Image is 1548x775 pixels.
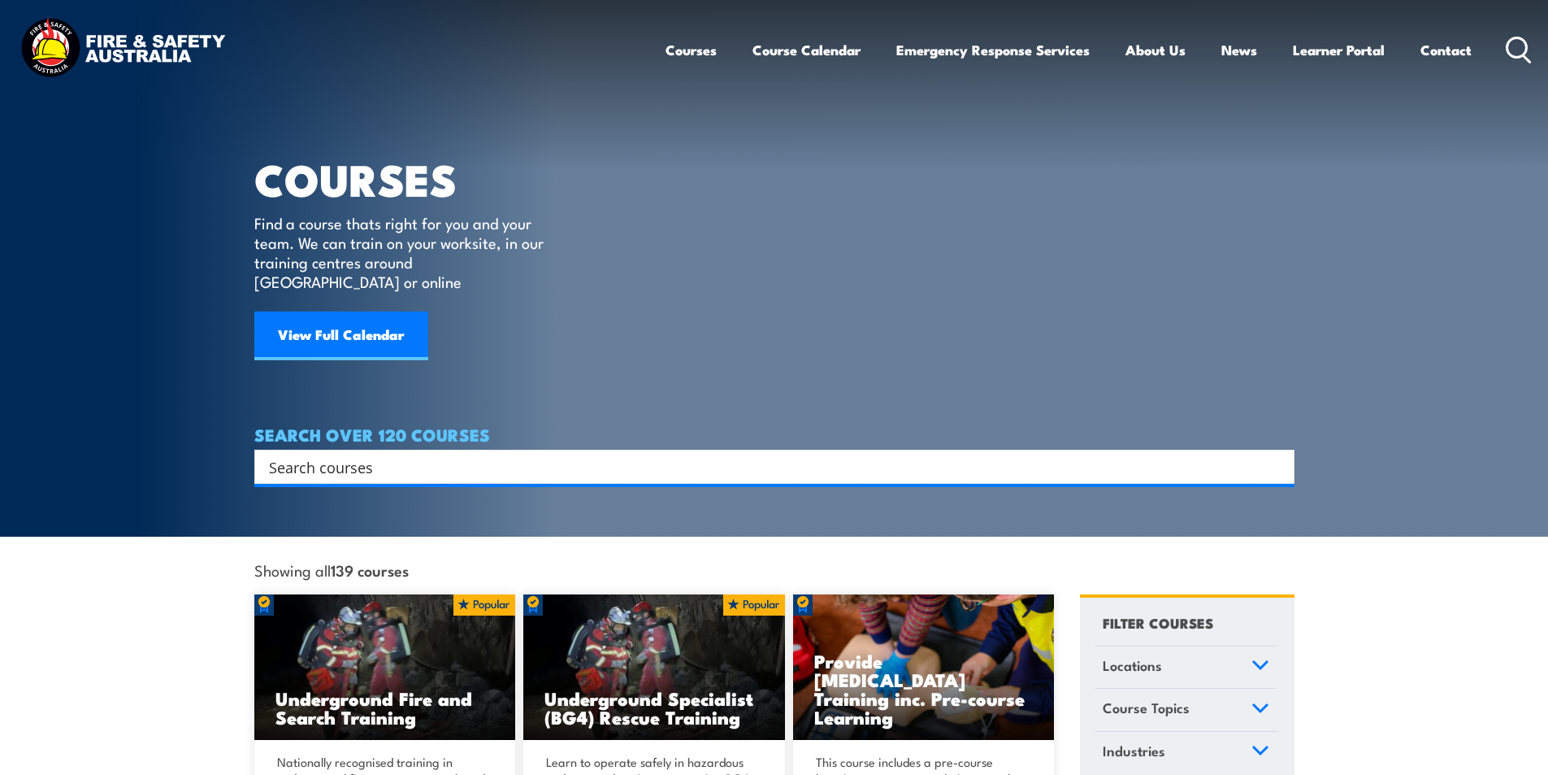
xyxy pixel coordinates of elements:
[1095,689,1277,731] a: Course Topics
[896,28,1090,72] a: Emergency Response Services
[272,455,1262,478] form: Search form
[1103,740,1165,762] span: Industries
[544,689,764,726] h3: Underground Specialist (BG4) Rescue Training
[793,594,1055,741] img: Low Voltage Rescue and Provide CPR
[814,651,1034,726] h3: Provide [MEDICAL_DATA] Training inc. Pre-course Learning
[275,689,495,726] h3: Underground Fire and Search Training
[1420,28,1472,72] a: Contact
[523,594,785,741] img: Underground mine rescue
[254,561,409,578] span: Showing all
[1125,28,1186,72] a: About Us
[1103,697,1190,719] span: Course Topics
[254,594,516,741] img: Underground mine rescue
[254,425,1294,443] h4: SEARCH OVER 120 COURSES
[1095,647,1277,689] a: Locations
[666,28,717,72] a: Courses
[1221,28,1257,72] a: News
[254,159,567,198] h1: COURSES
[793,594,1055,741] a: Provide [MEDICAL_DATA] Training inc. Pre-course Learning
[331,559,409,581] strong: 139 courses
[1095,732,1277,774] a: Industries
[1266,455,1289,478] button: Search magnifier button
[254,311,428,360] a: View Full Calendar
[269,455,1259,479] input: Search input
[1103,655,1162,677] span: Locations
[523,594,785,741] a: Underground Specialist (BG4) Rescue Training
[1293,28,1385,72] a: Learner Portal
[254,213,551,291] p: Find a course thats right for you and your team. We can train on your worksite, in our training c...
[1103,612,1213,633] h4: FILTER COURSES
[254,594,516,741] a: Underground Fire and Search Training
[752,28,861,72] a: Course Calendar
